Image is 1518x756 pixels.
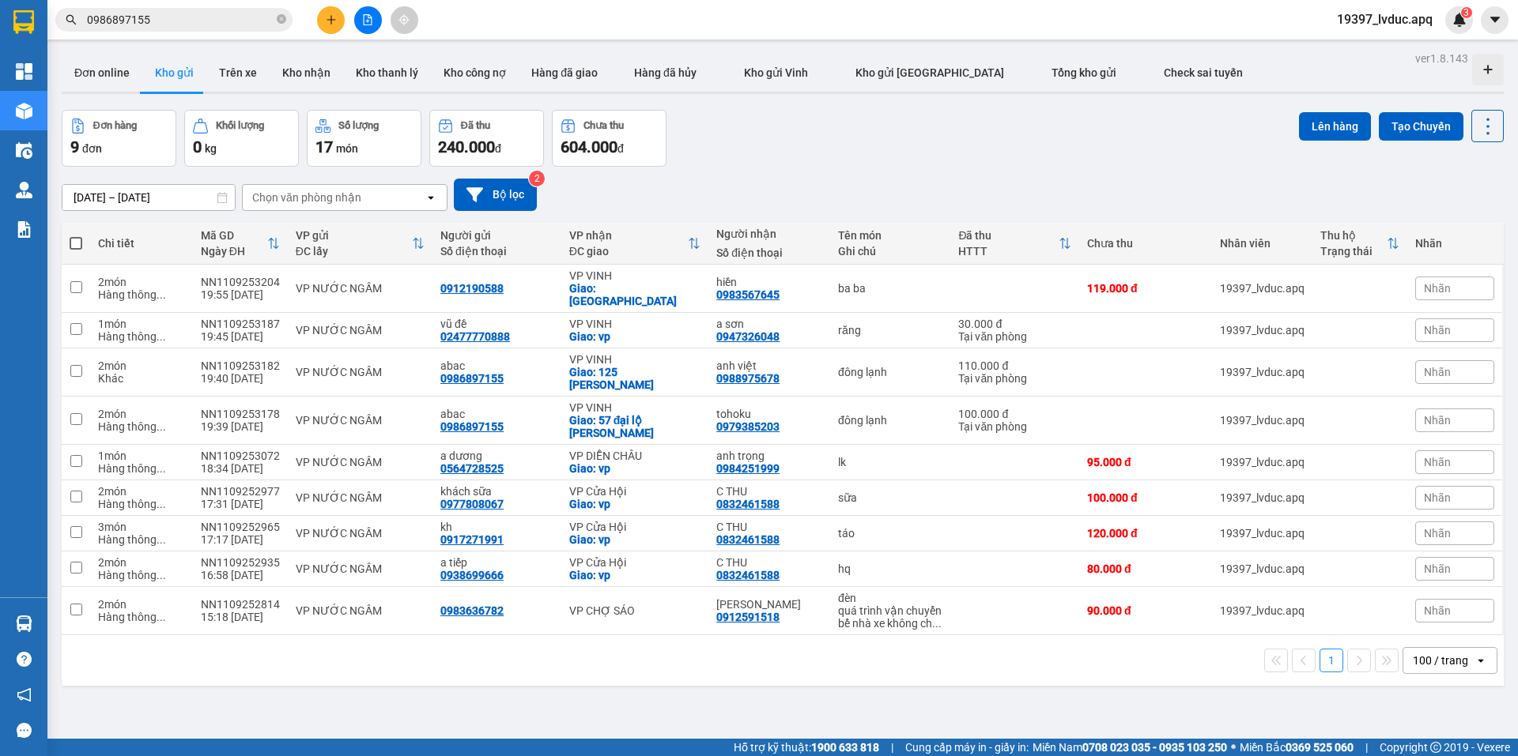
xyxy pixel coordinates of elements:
span: Kho gửi [GEOGRAPHIC_DATA] [855,66,1004,79]
span: search [66,14,77,25]
div: 3 món [98,521,185,533]
th: Toggle SortBy [193,223,288,265]
div: 19:45 [DATE] [201,330,280,343]
div: 0912190588 [440,282,504,295]
span: close-circle [277,14,286,24]
div: 0917271991 [440,533,504,546]
div: VP NƯỚC NGẦM [296,491,425,504]
span: Miền Nam [1033,739,1227,756]
span: đơn [82,142,102,155]
div: Hàng thông thường [98,420,185,433]
div: VP NƯỚC NGẦM [296,324,425,337]
div: Đã thu [958,229,1059,242]
div: Khối lượng [216,120,264,131]
div: 100.000 đ [1087,491,1204,504]
div: răng [838,324,942,337]
div: Nhãn [1415,237,1494,250]
div: 19397_lvduc.apq [1220,562,1305,575]
div: VP VINH [569,401,700,414]
div: ĐC giao [569,245,688,258]
strong: 0369 525 060 [1286,741,1354,754]
div: 16:58 [DATE] [201,569,280,581]
div: NN1109252935 [201,556,280,569]
div: Khác [98,372,185,385]
div: 0979385203 [716,420,780,433]
div: Ngày ĐH [201,245,267,258]
span: notification [17,687,32,702]
div: khách sữa [440,485,553,498]
div: VP gửi [296,229,412,242]
div: tohoku [716,408,822,420]
div: NN1109253182 [201,359,280,372]
span: Hàng đã hủy [634,66,697,79]
span: caret-down [1488,13,1502,27]
button: Số lượng17món [307,110,421,167]
button: aim [391,6,418,34]
div: 100.000 đ [958,408,1071,420]
input: Tìm tên, số ĐT hoặc mã đơn [87,11,274,28]
div: Thu hộ [1320,229,1387,242]
div: 0832461588 [716,533,780,546]
div: 100 / trang [1413,653,1468,668]
div: 0832461588 [716,498,780,510]
th: Toggle SortBy [1312,223,1407,265]
div: anh trọng [716,449,822,462]
div: 119.000 đ [1087,282,1204,295]
div: 110.000 đ [958,359,1071,372]
div: Tạo kho hàng mới [1472,54,1504,85]
div: 2 món [98,359,185,372]
div: đông lạnh [838,366,942,378]
span: aim [398,14,410,25]
span: ... [157,330,166,343]
button: Đơn online [62,54,142,92]
div: Đơn hàng [93,120,137,131]
div: 0983567645 [716,288,780,301]
div: VP Cửa Hội [569,556,700,569]
div: 19397_lvduc.apq [1220,282,1305,295]
div: Giao: vp [569,533,700,546]
div: Hàng thông thường [98,533,185,546]
div: 0986897155 [440,372,504,385]
button: Đơn hàng9đơn [62,110,176,167]
div: Hàng thông thường [98,462,185,475]
div: 19397_lvduc.apq [1220,456,1305,468]
span: Kho gửi Vinh [744,66,808,79]
div: 2 món [98,276,185,288]
span: ... [157,420,166,433]
div: Hàng thông thường [98,498,185,510]
div: VP CHỢ SÁO [569,604,700,617]
div: VP NƯỚC NGẦM [296,366,425,378]
strong: 0708 023 035 - 0935 103 250 [1082,741,1227,754]
img: icon-new-feature [1452,13,1467,27]
span: message [17,723,32,738]
div: Chi tiết [98,237,185,250]
div: NN1109253178 [201,408,280,420]
div: 90.000 đ [1087,604,1204,617]
div: đèn [838,592,942,604]
button: Kho gửi [142,54,206,92]
span: Nhãn [1424,324,1451,337]
div: Số điện thoại [716,246,822,259]
button: caret-down [1481,6,1509,34]
div: Giao: 125 lê nin [569,366,700,391]
div: ĐC lấy [296,245,412,258]
div: VP NƯỚC NGẦM [296,414,425,427]
div: 0947326048 [716,330,780,343]
button: Kho thanh lý [343,54,431,92]
div: VP NƯỚC NGẦM [296,562,425,575]
div: NN1109253204 [201,276,280,288]
button: Đã thu240.000đ [429,110,544,167]
svg: open [425,191,437,204]
div: Người nhận [716,228,822,240]
div: 18:34 [DATE] [201,462,280,475]
div: Hàng thông thường [98,569,185,581]
th: Toggle SortBy [950,223,1079,265]
div: 2 món [98,408,185,420]
div: Số điện thoại [440,245,553,258]
div: HTTT [958,245,1059,258]
span: question-circle [17,652,32,667]
div: Giao: vp [569,462,700,475]
div: NN1109253187 [201,318,280,330]
div: Mã GD [201,229,267,242]
div: Ghi chú [838,245,942,258]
